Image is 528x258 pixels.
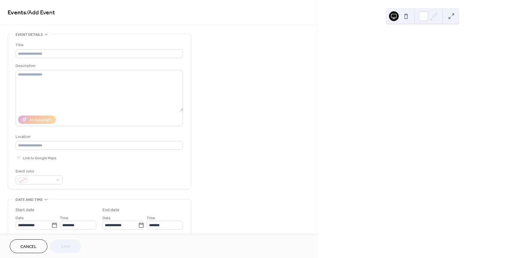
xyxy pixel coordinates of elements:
span: Event details [16,31,43,38]
div: Description [16,63,182,69]
span: Date and time [16,197,43,203]
div: End date [102,207,119,213]
span: Time [147,215,155,221]
div: Start date [16,207,35,213]
span: Time [60,215,68,221]
div: Event color [16,168,61,175]
div: Location [16,134,182,140]
span: Date [102,215,111,221]
a: Events [8,7,26,19]
span: / Add Event [26,7,55,19]
span: Cancel [20,244,37,250]
span: Link to Google Maps [23,155,57,161]
div: Title [16,42,182,48]
span: Date [16,215,24,221]
button: Cancel [10,239,47,253]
